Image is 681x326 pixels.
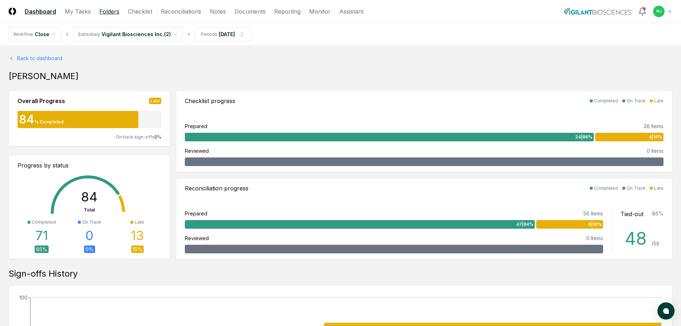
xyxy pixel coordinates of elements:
a: Notes [210,7,226,16]
span: On track sign-offs [116,134,154,140]
div: / 56 [652,240,660,247]
div: 85 % [35,245,49,253]
div: Prepared [185,210,207,217]
div: 84 [18,114,34,125]
div: Workflow [13,31,33,38]
div: Checklist progress [185,97,235,105]
button: MJ [652,5,665,18]
div: On Track [627,98,646,104]
span: 24 | 86 % [575,134,592,140]
a: Documents [235,7,266,16]
div: 0 Items [586,234,603,242]
div: On Track [627,185,646,191]
div: 28 Items [644,122,663,130]
div: Completed [594,185,618,191]
div: Late [135,219,144,225]
a: Checklist progressCompletedOn TrackLatePrepared28 Items24|86%4|14%Reviewed0 Items [176,91,672,172]
div: [PERSON_NAME] [9,70,672,82]
img: Vigilant Biosciences logo [564,8,632,14]
div: 56 Items [583,210,603,217]
span: 47 | 84 % [516,221,533,228]
div: Overall Progress [18,97,65,105]
div: 71 [35,228,48,243]
a: Monitor [309,7,331,16]
a: Reporting [274,7,301,16]
a: Dashboard [25,7,56,16]
div: Reviewed [185,234,209,242]
div: Sign-offs History [9,268,672,279]
a: Reconciliation progressCompletedOn TrackLatePrepared56 Items47|84%9|16%Reviewed0 ItemsTied-out86%... [176,178,672,259]
a: My Tasks [65,7,91,16]
a: Back to dashboard [9,54,672,62]
div: Reviewed [185,147,209,155]
a: Reconciliations [161,7,201,16]
div: Late [654,98,663,104]
span: 0 % [154,134,161,140]
div: Tied-out [621,210,643,218]
div: Periods [201,31,217,38]
img: Logo [9,8,16,15]
a: Checklist [128,7,152,16]
span: 9 | 16 % [588,221,602,228]
div: Reconciliation progress [185,184,248,193]
div: Late [654,185,663,191]
button: Periods[DATE] [195,27,251,42]
div: 86 % [652,210,663,218]
div: Late [149,98,161,104]
a: Assistant [339,7,364,16]
tspan: 100 [19,295,28,301]
button: atlas-launcher [657,302,675,320]
div: Progress by status [18,161,161,170]
nav: breadcrumb [9,27,251,42]
div: % Completed [34,119,64,125]
span: MJ [656,9,662,14]
a: Folders [99,7,119,16]
span: 4 | 14 % [649,134,662,140]
div: 13 [131,228,144,243]
div: [DATE] [219,30,235,38]
div: 0 Items [647,147,663,155]
div: Prepared [185,122,207,130]
div: Subsidiary [78,31,100,38]
div: 48 [625,230,652,247]
div: 15 % [131,245,144,253]
div: Completed [32,219,56,225]
div: Completed [594,98,618,104]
